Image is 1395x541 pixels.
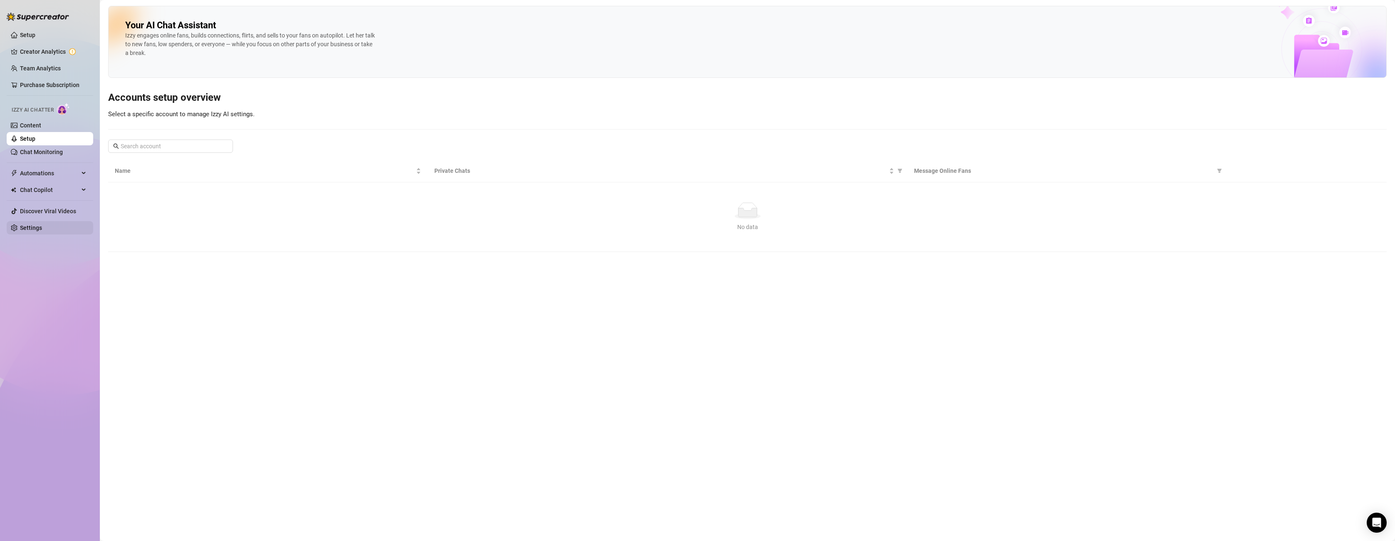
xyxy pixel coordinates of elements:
span: Message Online Fans [914,166,1214,175]
img: AI Chatter [57,103,70,115]
span: Private Chats [434,166,887,175]
a: Purchase Subscription [20,82,79,88]
img: logo-BBDzfeDw.svg [7,12,69,21]
h3: Accounts setup overview [108,91,1387,105]
h2: Your AI Chat Assistant [125,20,216,31]
th: Private Chats [428,160,907,182]
span: Izzy AI Chatter [12,106,54,114]
th: Name [108,160,428,182]
a: Content [20,122,41,129]
span: Select a specific account to manage Izzy AI settings. [108,110,255,118]
span: filter [897,168,902,173]
a: Chat Monitoring [20,149,63,155]
div: Open Intercom Messenger [1367,513,1387,533]
a: Creator Analytics exclamation-circle [20,45,87,58]
a: Discover Viral Videos [20,208,76,214]
span: Name [115,166,414,175]
span: Chat Copilot [20,183,79,197]
span: thunderbolt [11,170,17,177]
span: filter [1217,168,1222,173]
a: Settings [20,224,42,231]
a: Setup [20,135,35,142]
span: filter [1215,165,1224,177]
span: search [113,143,119,149]
span: filter [896,165,904,177]
span: Automations [20,167,79,180]
div: No data [118,222,1377,232]
a: Setup [20,32,35,38]
img: Chat Copilot [11,187,16,193]
input: Search account [121,142,221,151]
a: Team Analytics [20,65,61,72]
div: Izzy engages online fans, builds connections, flirts, and sells to your fans on autopilot. Let he... [125,31,375,57]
